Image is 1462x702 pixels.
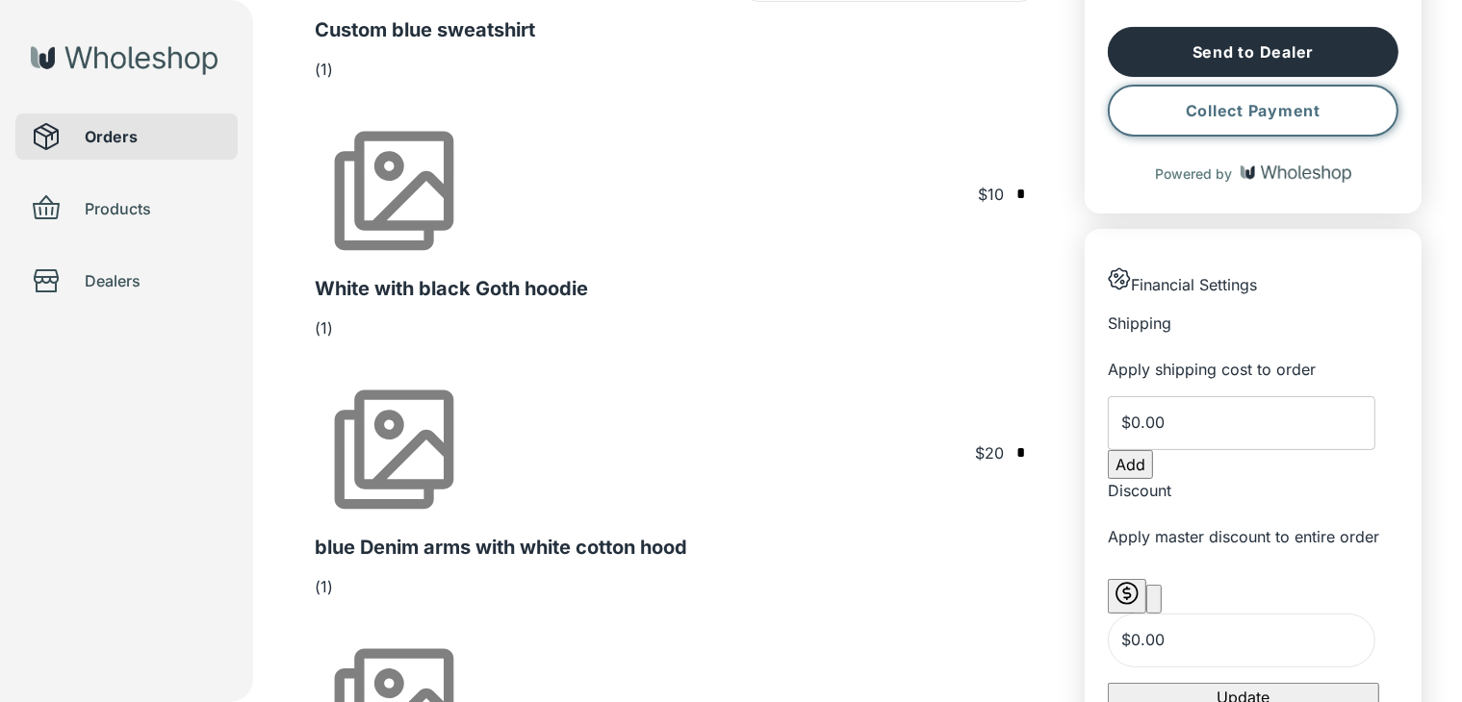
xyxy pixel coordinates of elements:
p: blue Denim arms with white cotton hood [315,535,1039,560]
div: Products [15,186,238,232]
span: Products [85,197,222,220]
p: Apply master discount to entire order [1108,525,1379,548]
p: Powered by [1156,165,1233,182]
button: Collect Payment [1108,85,1398,137]
img: Wholeshop logo [1241,165,1351,183]
p: White with black Goth hoodie [315,276,1039,301]
p: Apply shipping cost to order [1108,358,1375,381]
span: $10 [978,185,1004,204]
label: Shipping [1108,312,1171,335]
label: Discount [1108,479,1171,502]
p: Financial Settings [1108,267,1257,296]
span: Orders [85,125,222,148]
span: $20 [975,443,1004,463]
div: Orders [15,113,238,160]
p: ( 1 ) [315,316,1039,339]
p: ( 1 ) [315,58,1039,81]
span: Dealers [85,269,222,292]
img: Wholeshop logo [31,46,218,75]
p: ( 1 ) [315,575,1039,598]
p: Custom blue sweatshirt [315,17,1039,42]
button: Send to Dealer [1108,27,1398,77]
button: Add [1108,450,1153,479]
div: Dealers [15,258,238,304]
